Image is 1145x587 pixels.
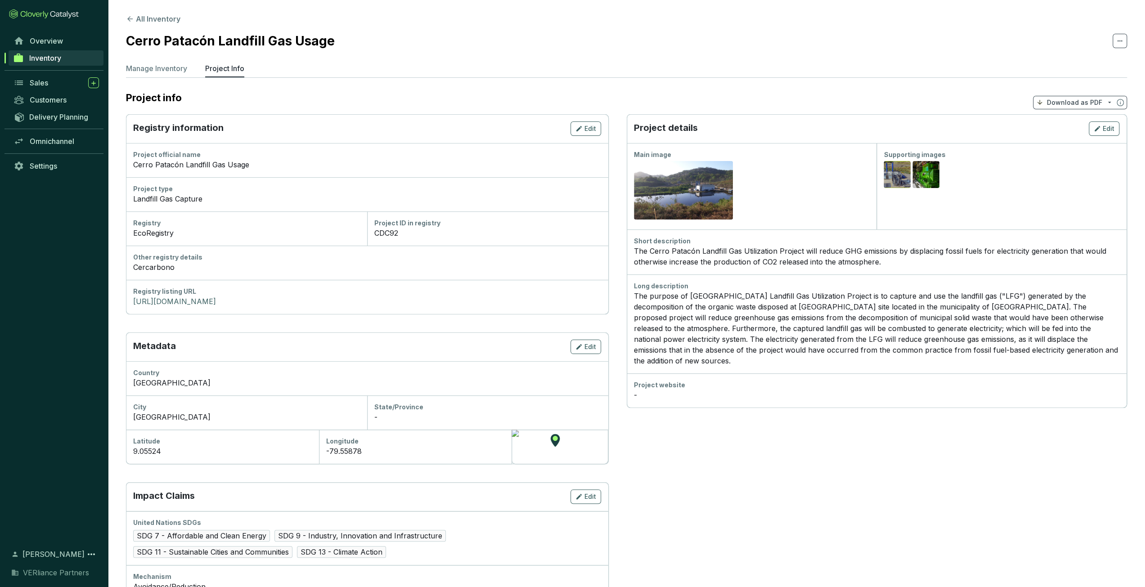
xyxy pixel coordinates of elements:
div: [GEOGRAPHIC_DATA] [133,377,601,388]
p: Manage Inventory [126,63,187,74]
span: Omnichannel [30,137,74,146]
div: Project ID in registry [374,219,601,228]
a: Settings [9,158,103,174]
div: - [634,390,1120,400]
div: Supporting images [884,150,1119,159]
div: State/Province [374,403,601,412]
div: City [133,403,360,412]
p: Metadata [133,340,176,354]
div: Country [133,368,601,377]
a: Customers [9,92,103,108]
p: Registry information [133,121,224,136]
button: All Inventory [126,13,180,24]
div: Long description [634,282,1120,291]
button: Edit [1089,121,1119,136]
div: Registry listing URL [133,287,601,296]
span: SDG 13 - Climate Action [297,546,386,558]
p: The purpose of [GEOGRAPHIC_DATA] Landfill Gas Utilization Project is to capture and use the landf... [634,291,1120,366]
div: The Cerro Patacón Landfill Gas Utilization Project will reduce GHG emissions by displacing fossil... [634,246,1120,267]
a: Overview [9,33,103,49]
span: Inventory [29,54,61,63]
div: Registry [133,219,360,228]
div: Latitude [133,437,312,446]
span: Sales [30,78,48,87]
a: [URL][DOMAIN_NAME] [133,296,601,307]
div: [GEOGRAPHIC_DATA] [133,412,360,422]
span: Customers [30,95,67,104]
div: Cercarbono [133,262,601,273]
button: Edit [570,489,601,504]
button: Edit [570,340,601,354]
div: Longitude [326,437,505,446]
p: Download as PDF [1047,98,1102,107]
div: Project type [133,184,601,193]
a: Inventory [9,50,103,66]
div: - [374,412,601,422]
h2: Cerro Patacón Landfill Gas Usage [126,31,335,50]
div: CDC92 [374,228,601,238]
p: Project Info [205,63,244,74]
span: Edit [1103,124,1114,133]
span: Overview [30,36,63,45]
span: SDG 9 - Industry, Innovation and Infrastructure [274,530,446,542]
div: United Nations SDGs [133,518,601,527]
div: -79.55878 [326,446,505,457]
span: VERliance Partners [23,567,89,578]
a: Omnichannel [9,134,103,149]
p: Project details [634,121,698,136]
div: 9.05524 [133,446,312,457]
p: Impact Claims [133,489,195,504]
button: Edit [570,121,601,136]
div: Project website [634,381,1120,390]
span: Settings [30,161,57,170]
span: Edit [584,342,596,351]
h2: Project info [126,92,191,103]
a: Delivery Planning [9,109,103,124]
span: Edit [584,124,596,133]
div: EcoRegistry [133,228,360,238]
span: [PERSON_NAME] [22,549,85,560]
div: Main image [634,150,870,159]
span: Edit [584,492,596,501]
span: Delivery Planning [29,112,88,121]
span: SDG 11 - Sustainable Cities and Communities [133,546,292,558]
div: Other registry details [133,253,601,262]
a: Sales [9,75,103,90]
div: Mechanism [133,572,601,581]
div: Cerro Patacón Landfill Gas Usage [133,159,601,170]
div: Short description [634,237,1120,246]
span: SDG 7 - Affordable and Clean Energy [133,530,270,542]
div: Project official name [133,150,601,159]
div: Landfill Gas Capture [133,193,601,204]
